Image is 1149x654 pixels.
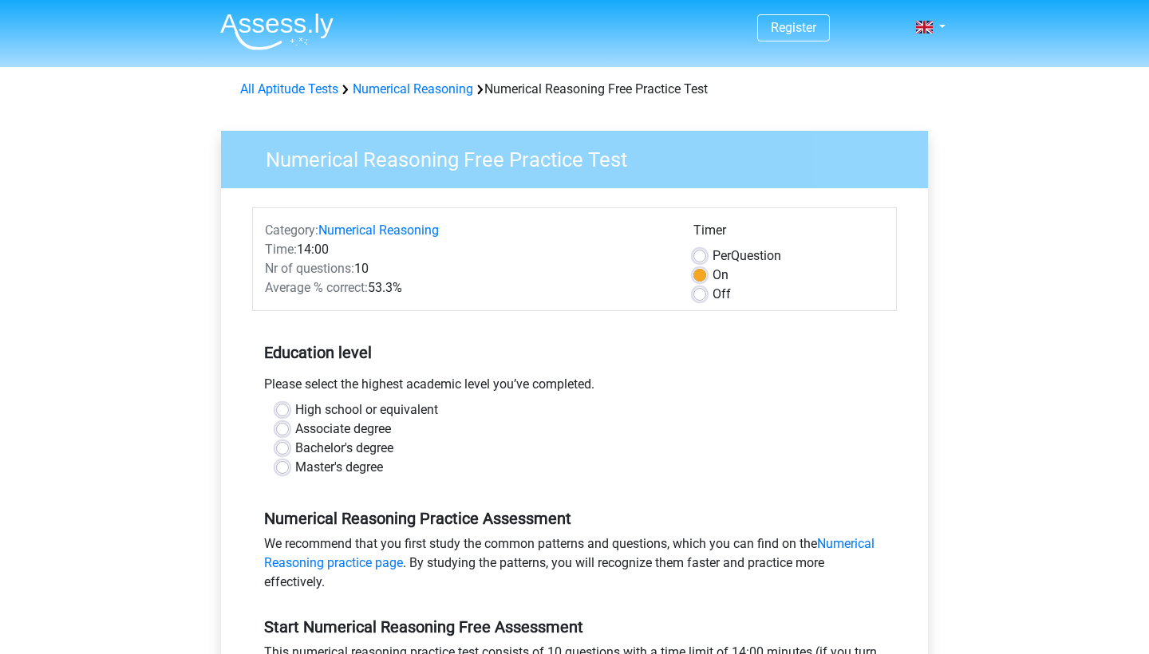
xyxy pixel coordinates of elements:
img: Assessly [220,13,334,50]
span: Nr of questions: [265,261,354,276]
label: On [713,266,728,285]
a: Register [771,20,816,35]
span: Time: [265,242,297,257]
div: Timer [693,221,884,246]
label: Question [713,246,781,266]
a: Numerical Reasoning [318,223,439,238]
span: Category: [265,223,318,238]
div: 53.3% [253,278,681,297]
label: Master's degree [295,458,383,477]
label: Associate degree [295,420,391,439]
label: Off [713,285,731,304]
h5: Start Numerical Reasoning Free Assessment [264,617,885,636]
div: 10 [253,259,681,278]
div: We recommend that you first study the common patterns and questions, which you can find on the . ... [252,534,897,598]
label: Bachelor's degree [295,439,393,458]
h5: Education level [264,337,885,368]
div: Numerical Reasoning Free Practice Test [234,80,915,99]
span: Per [713,248,731,263]
div: Please select the highest academic level you’ve completed. [252,375,897,400]
a: Numerical Reasoning [353,81,473,97]
label: High school or equivalent [295,400,438,420]
a: All Aptitude Tests [240,81,338,97]
h5: Numerical Reasoning Practice Assessment [264,509,885,528]
div: 14:00 [253,240,681,259]
h3: Numerical Reasoning Free Practice Test [247,141,916,172]
span: Average % correct: [265,280,368,295]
